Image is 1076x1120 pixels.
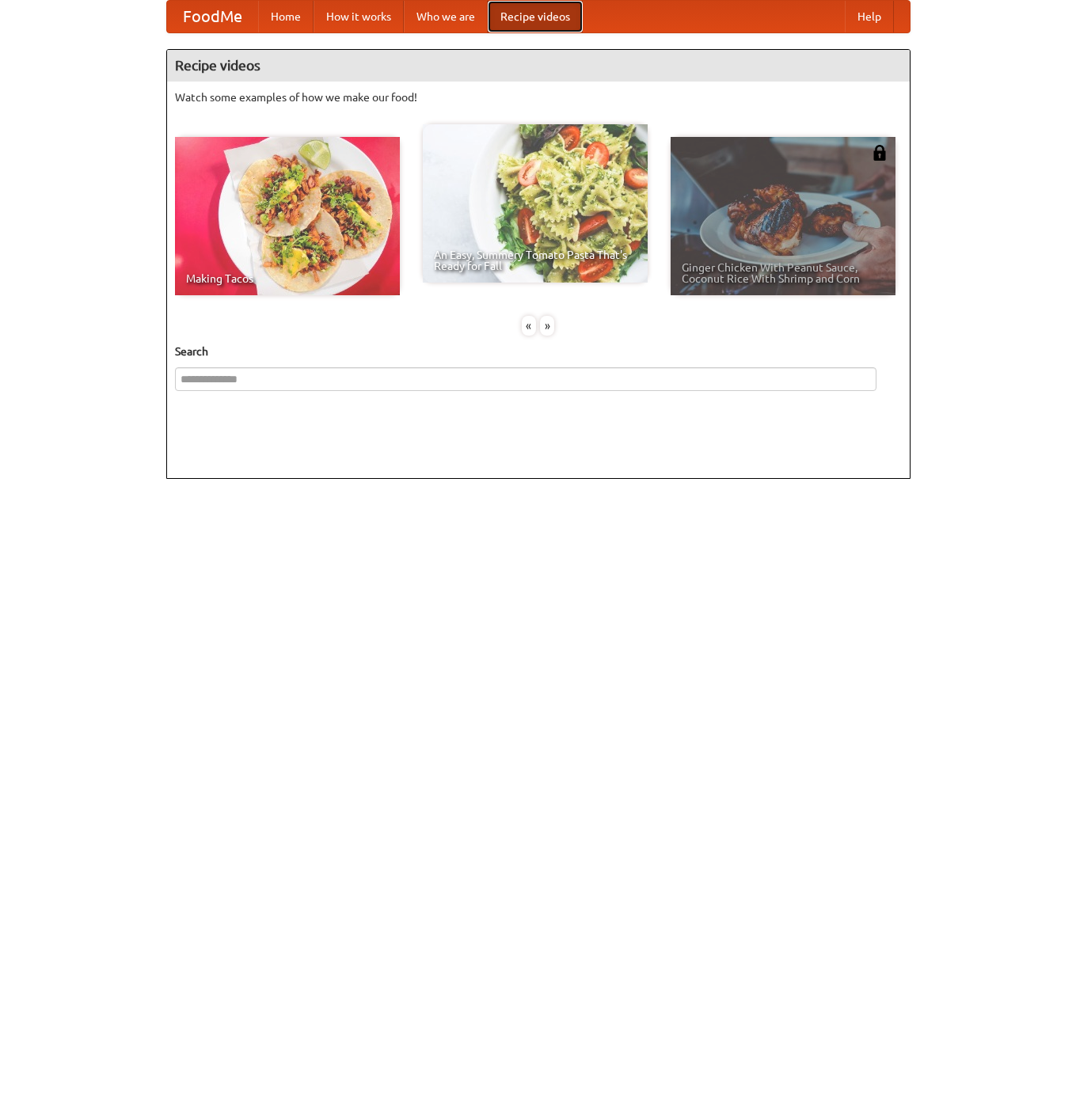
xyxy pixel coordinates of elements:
a: How it works [314,1,404,32]
img: 483408.png [872,145,888,161]
a: FoodMe [167,1,258,32]
a: Making Tacos [175,137,400,295]
h5: Search [175,344,902,359]
h4: Recipe videos [167,50,910,82]
a: Help [845,1,894,32]
div: » [540,316,554,336]
a: An Easy, Summery Tomato Pasta That's Ready for Fall [423,124,648,283]
a: Home [258,1,314,32]
p: Watch some examples of how we make our food! [175,89,902,105]
span: Making Tacos [186,273,389,284]
div: « [522,316,536,336]
a: Recipe videos [488,1,583,32]
a: Who we are [404,1,488,32]
span: An Easy, Summery Tomato Pasta That's Ready for Fall [434,249,637,271]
